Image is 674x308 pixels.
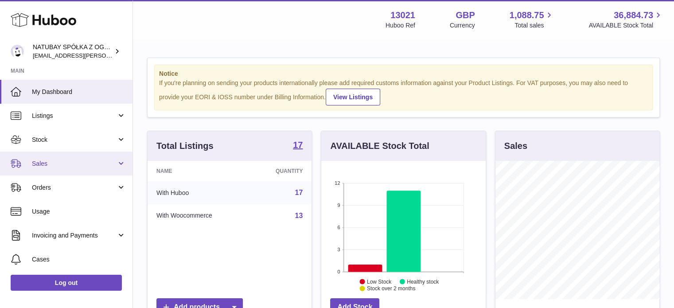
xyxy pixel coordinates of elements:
span: Cases [32,255,126,264]
span: Usage [32,207,126,216]
span: 36,884.73 [614,9,653,21]
th: Name [148,161,249,181]
span: Listings [32,112,117,120]
a: 17 [293,140,303,151]
span: 1,088.75 [510,9,544,21]
span: Invoicing and Payments [32,231,117,240]
div: NATUBAY SPÓŁKA Z OGRANICZONĄ ODPOWIEDZIALNOŚCIĄ [33,43,113,60]
a: View Listings [326,89,380,105]
text: 0 [338,269,340,274]
text: Healthy stock [407,278,439,285]
a: 13 [295,212,303,219]
strong: GBP [456,9,475,21]
img: kacper.antkowski@natubay.pl [11,45,24,58]
td: With Huboo [148,181,249,204]
h3: Total Listings [156,140,214,152]
a: 36,884.73 AVAILABLE Stock Total [588,9,663,30]
a: 17 [295,189,303,196]
a: Log out [11,275,122,291]
span: Orders [32,183,117,192]
span: Stock [32,136,117,144]
td: With Woocommerce [148,204,249,227]
div: Huboo Ref [386,21,415,30]
text: 12 [335,180,340,186]
strong: 17 [293,140,303,149]
strong: Notice [159,70,648,78]
span: [EMAIL_ADDRESS][PERSON_NAME][DOMAIN_NAME] [33,52,178,59]
strong: 13021 [390,9,415,21]
span: Total sales [514,21,554,30]
text: 9 [338,203,340,208]
text: Low Stock [367,278,392,285]
span: My Dashboard [32,88,126,96]
h3: AVAILABLE Stock Total [330,140,429,152]
text: 3 [338,247,340,252]
span: Sales [32,160,117,168]
text: Stock over 2 months [367,285,415,292]
th: Quantity [249,161,312,181]
span: AVAILABLE Stock Total [588,21,663,30]
div: Currency [450,21,475,30]
a: 1,088.75 Total sales [510,9,554,30]
text: 6 [338,225,340,230]
h3: Sales [504,140,527,152]
div: If you're planning on sending your products internationally please add required customs informati... [159,79,648,105]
